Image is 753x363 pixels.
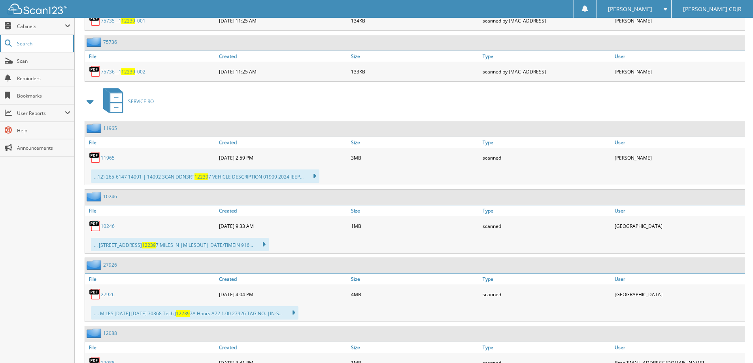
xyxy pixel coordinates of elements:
a: User [613,51,745,62]
span: 12239 [121,68,135,75]
span: SERVICE RO [128,98,154,105]
img: folder2.png [87,328,103,338]
img: folder2.png [87,37,103,47]
div: [DATE] 9:33 AM [217,218,349,234]
span: 12239 [142,242,156,248]
div: [DATE] 11:25 AM [217,64,349,79]
div: 134KB [349,13,481,28]
div: ...12) 265-6147 14091 | 14092 3C4NJDDN3RT 7 VEHICLE DESCRIPTION 01909 2024 JEEP... [91,169,319,183]
div: 1MB [349,218,481,234]
div: scanned [481,218,613,234]
a: 11965 [101,154,115,161]
a: Created [217,137,349,148]
a: File [85,274,217,284]
a: Created [217,342,349,353]
a: Created [217,51,349,62]
div: [DATE] 4:04 PM [217,286,349,302]
a: Type [481,137,613,148]
span: Bookmarks [17,92,70,99]
div: [PERSON_NAME] [613,64,745,79]
a: Created [217,205,349,216]
img: folder2.png [87,123,103,133]
img: PDF.png [89,220,101,232]
a: 75736 [103,39,117,45]
a: Size [349,274,481,284]
a: 10246 [101,223,115,229]
a: 27926 [103,261,117,268]
a: Type [481,51,613,62]
img: PDF.png [89,152,101,164]
img: PDF.png [89,66,101,77]
div: 133KB [349,64,481,79]
span: 12239 [121,17,135,24]
span: 12239 [194,173,208,180]
a: 10246 [103,193,117,200]
a: File [85,342,217,353]
span: Reminders [17,75,70,82]
a: 75735__112239_001 [101,17,145,24]
a: 12088 [103,330,117,337]
a: Size [349,137,481,148]
div: [GEOGRAPHIC_DATA] [613,218,745,234]
div: 3MB [349,150,481,166]
span: [PERSON_NAME] [608,7,652,11]
div: [PERSON_NAME] [613,13,745,28]
a: Size [349,51,481,62]
div: [DATE] 11:25 AM [217,13,349,28]
span: Help [17,127,70,134]
div: 4MB [349,286,481,302]
a: File [85,51,217,62]
span: 12239 [176,310,190,317]
a: Size [349,205,481,216]
div: scanned by [MAC_ADDRESS] [481,13,613,28]
a: User [613,342,745,353]
div: .... MILES [DATE] [DATE] 70368 Tech J 7A Hours A72 1.00 27926 TAG NO. |IN-S... [91,306,298,320]
a: Type [481,205,613,216]
a: File [85,205,217,216]
a: Type [481,342,613,353]
iframe: Chat Widget [713,325,753,363]
a: User [613,274,745,284]
img: folder2.png [87,260,103,270]
div: [DATE] 2:59 PM [217,150,349,166]
a: Size [349,342,481,353]
img: PDF.png [89,15,101,26]
div: scanned [481,286,613,302]
span: User Reports [17,110,65,117]
div: scanned [481,150,613,166]
img: PDF.png [89,288,101,300]
span: Search [17,40,69,47]
span: Cabinets [17,23,65,30]
a: 75736__112239_002 [101,68,145,75]
a: File [85,137,217,148]
a: User [613,205,745,216]
a: Type [481,274,613,284]
a: Created [217,274,349,284]
a: SERVICE RO [98,86,154,117]
a: 11965 [103,125,117,132]
div: scanned by [MAC_ADDRESS] [481,64,613,79]
img: scan123-logo-white.svg [8,4,67,14]
div: [GEOGRAPHIC_DATA] [613,286,745,302]
span: Announcements [17,145,70,151]
span: Scan [17,58,70,64]
div: ... [STREET_ADDRESS] 7 MILES IN |MILESOUT| DATE/TIMEIN 916... [91,238,269,251]
img: folder2.png [87,192,103,201]
span: [PERSON_NAME] CDJR [683,7,742,11]
a: 27926 [101,291,115,298]
div: [PERSON_NAME] [613,150,745,166]
a: User [613,137,745,148]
